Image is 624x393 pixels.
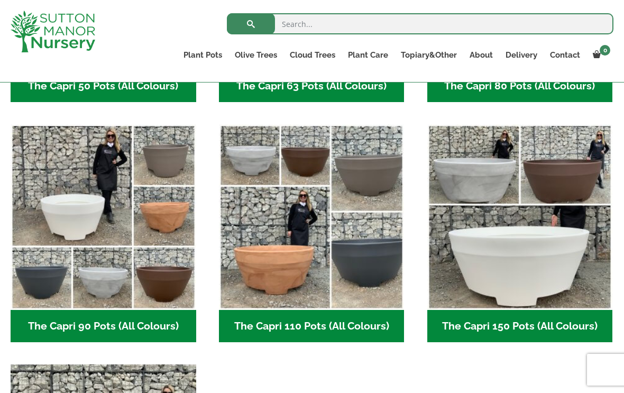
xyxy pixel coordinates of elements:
[283,48,342,62] a: Cloud Trees
[11,11,95,52] img: logo
[600,45,610,56] span: 0
[427,124,613,310] img: The Capri 150 Pots (All Colours)
[11,70,196,103] h2: The Capri 50 Pots (All Colours)
[544,48,586,62] a: Contact
[177,48,228,62] a: Plant Pots
[11,124,196,310] img: The Capri 90 Pots (All Colours)
[219,124,405,342] a: Visit product category The Capri 110 Pots (All Colours)
[11,310,196,343] h2: The Capri 90 Pots (All Colours)
[228,48,283,62] a: Olive Trees
[11,124,196,342] a: Visit product category The Capri 90 Pots (All Colours)
[219,310,405,343] h2: The Capri 110 Pots (All Colours)
[394,48,463,62] a: Topiary&Other
[227,13,613,34] input: Search...
[427,124,613,342] a: Visit product category The Capri 150 Pots (All Colours)
[342,48,394,62] a: Plant Care
[219,70,405,103] h2: The Capri 63 Pots (All Colours)
[427,310,613,343] h2: The Capri 150 Pots (All Colours)
[499,48,544,62] a: Delivery
[586,48,613,62] a: 0
[427,70,613,103] h2: The Capri 80 Pots (All Colours)
[463,48,499,62] a: About
[219,124,405,310] img: The Capri 110 Pots (All Colours)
